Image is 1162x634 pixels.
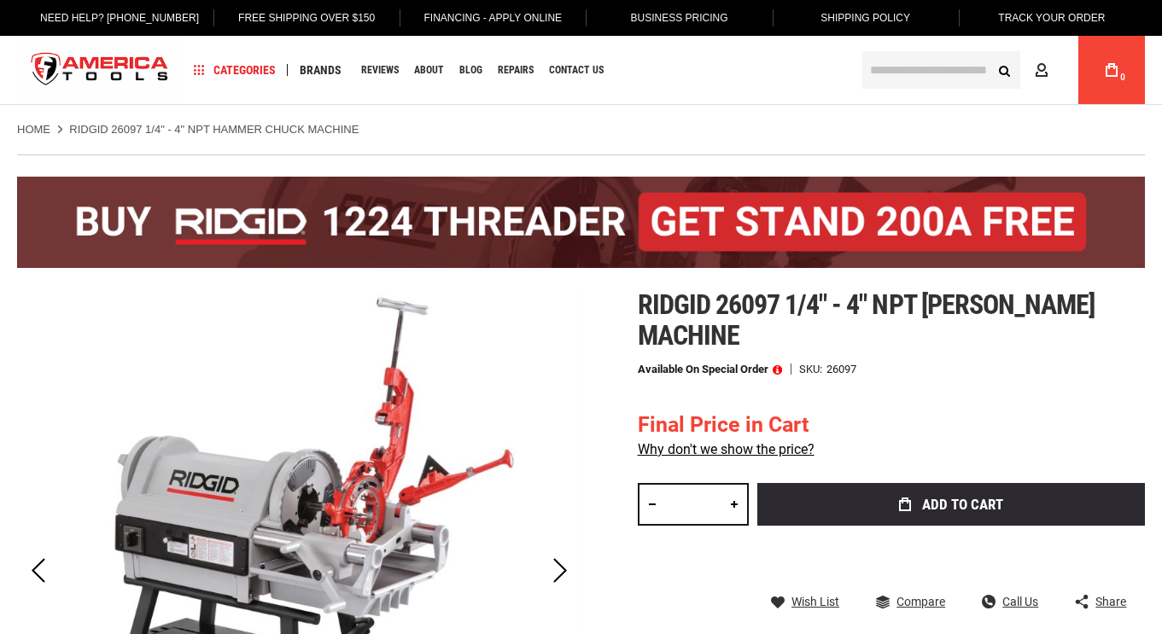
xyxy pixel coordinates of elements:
div: 26097 [826,364,856,375]
a: Call Us [982,594,1038,609]
span: About [414,65,444,75]
span: Reviews [361,65,399,75]
span: Blog [459,65,482,75]
a: Reviews [353,59,406,82]
p: Available on Special Order [638,364,782,375]
button: Search [988,54,1020,86]
span: Add to Cart [922,497,1003,512]
a: 0 [1095,36,1128,104]
span: Ridgid 26097 1/4" - 4" npt [PERSON_NAME] machine [638,288,1095,352]
strong: RIDGID 26097 1/4" - 4" NPT HAMMER CHUCK MACHINE [69,123,359,136]
button: Add to Cart [757,483,1145,526]
span: Wish List [791,596,839,608]
a: Brands [292,59,349,82]
span: Shipping Policy [820,12,910,24]
img: BOGO: Buy the RIDGID® 1224 Threader (26092), get the 92467 200A Stand FREE! [17,177,1145,268]
a: Blog [452,59,490,82]
a: Home [17,122,50,137]
a: Why don't we show the price? [638,441,815,457]
span: Compare [896,596,945,608]
span: Repairs [498,65,534,75]
span: 0 [1120,73,1125,82]
a: Compare [876,594,945,609]
span: Share [1095,596,1126,608]
a: Categories [186,59,283,82]
strong: SKU [799,364,826,375]
img: America Tools [17,38,183,102]
a: store logo [17,38,183,102]
a: About [406,59,452,82]
div: Final Price in Cart [638,410,815,440]
a: Repairs [490,59,541,82]
span: Categories [194,64,276,76]
a: Contact Us [541,59,611,82]
span: Call Us [1002,596,1038,608]
a: Wish List [771,594,839,609]
span: Brands [300,64,342,76]
span: Contact Us [549,65,604,75]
